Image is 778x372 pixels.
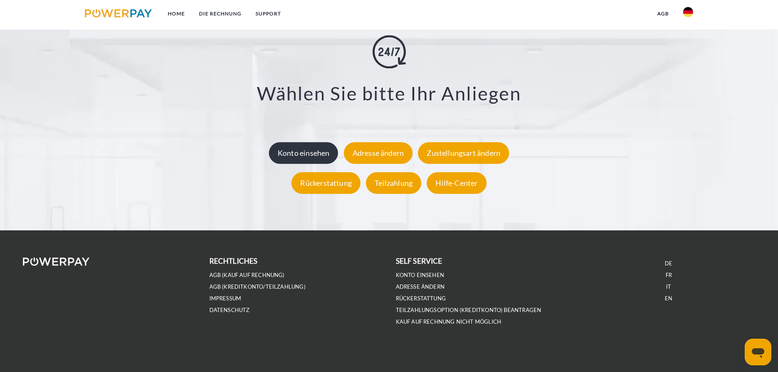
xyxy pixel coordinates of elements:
div: Konto einsehen [269,142,338,164]
div: Zustellungsart ändern [418,142,509,164]
div: Hilfe-Center [427,172,486,194]
a: Konto einsehen [396,272,445,279]
a: AGB (Kauf auf Rechnung) [209,272,285,279]
a: Adresse ändern [396,283,445,290]
h3: Wählen Sie bitte Ihr Anliegen [49,82,728,105]
b: self service [396,257,442,265]
a: Teilzahlung [364,178,423,187]
a: DE [665,260,672,267]
a: SUPPORT [249,6,288,21]
a: IMPRESSUM [209,295,241,302]
iframe: Schaltfläche zum Öffnen des Messaging-Fensters [745,339,771,365]
div: Adresse ändern [344,142,413,164]
a: IT [666,283,671,290]
a: AGB (Kreditkonto/Teilzahlung) [209,283,306,290]
a: Home [161,6,192,21]
img: de [683,7,693,17]
a: Hilfe-Center [425,178,488,187]
a: DATENSCHUTZ [209,307,250,314]
a: DIE RECHNUNG [192,6,249,21]
img: logo-powerpay.svg [85,9,152,17]
div: Rückerstattung [291,172,360,194]
a: Konto einsehen [267,148,341,157]
a: Teilzahlungsoption (KREDITKONTO) beantragen [396,307,542,314]
a: Kauf auf Rechnung nicht möglich [396,318,502,325]
a: Zustellungsart ändern [416,148,511,157]
img: logo-powerpay-white.svg [23,257,90,266]
b: rechtliches [209,257,258,265]
a: Rückerstattung [289,178,363,187]
a: agb [650,6,676,21]
div: Teilzahlung [366,172,421,194]
img: online-shopping.svg [373,35,406,68]
a: EN [665,295,672,302]
a: FR [666,272,672,279]
a: Adresse ändern [342,148,415,157]
a: Rückerstattung [396,295,446,302]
